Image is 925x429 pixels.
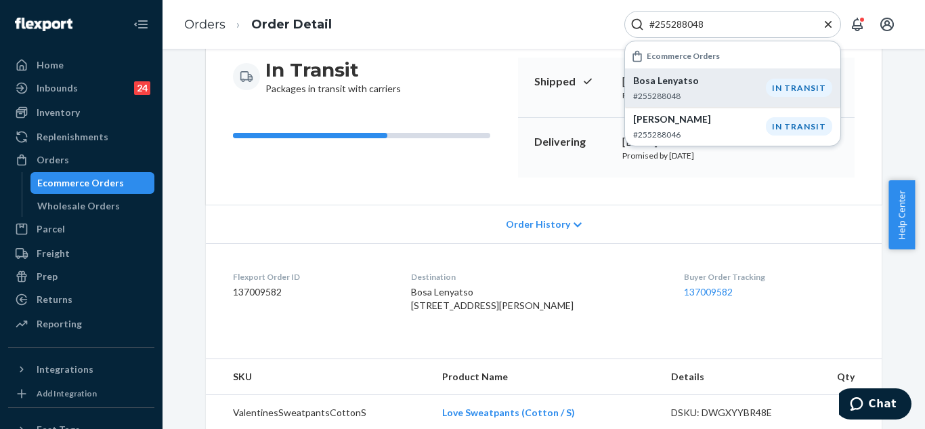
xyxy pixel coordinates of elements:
[8,54,154,76] a: Home
[633,74,766,87] p: Bosa Lenyatso
[633,113,766,126] p: [PERSON_NAME]
[809,359,882,395] th: Qty
[127,11,154,38] button: Close Navigation
[844,11,871,38] button: Open notifications
[874,11,901,38] button: Open account menu
[647,52,720,60] h6: Ecommerce Orders
[37,176,124,190] div: Ecommerce Orders
[37,153,69,167] div: Orders
[8,218,154,240] a: Parcel
[173,5,343,45] ol: breadcrumbs
[8,77,154,99] a: Inbounds24
[684,271,855,283] dt: Buyer Order Tracking
[684,286,733,298] a: 137009582
[37,388,97,399] div: Add Integration
[206,359,431,395] th: SKU
[8,126,154,148] a: Replenishments
[8,386,154,402] a: Add Integration
[37,58,64,72] div: Home
[37,222,65,236] div: Parcel
[30,172,155,194] a: Ecommerce Orders
[644,18,811,31] input: Search Input
[633,129,766,140] p: #255288046
[671,406,798,420] div: DSKU: DWGXYYBR48E
[265,58,401,96] div: Packages in transit with carriers
[411,286,574,311] span: Bosa Lenyatso [STREET_ADDRESS][PERSON_NAME]
[630,18,644,31] svg: Search Icon
[8,289,154,310] a: Returns
[37,363,93,376] div: Integrations
[233,285,389,299] dd: 137009582
[15,18,72,31] img: Flexport logo
[633,90,766,102] p: #255288048
[431,359,660,395] th: Product Name
[411,271,663,283] dt: Destination
[30,195,155,217] a: Wholesale Orders
[622,150,750,161] p: Promised by [DATE]
[506,218,570,231] span: Order History
[37,130,108,144] div: Replenishments
[37,270,58,283] div: Prep
[766,79,832,97] div: IN TRANSIT
[251,17,332,32] a: Order Detail
[8,266,154,287] a: Prep
[37,247,70,260] div: Freight
[8,313,154,335] a: Reporting
[534,74,611,89] p: Shipped
[8,359,154,380] button: Integrations
[622,89,750,101] p: Promised by [DATE]
[766,117,832,136] div: IN TRANSIT
[622,134,750,150] div: [DATE]
[8,243,154,264] a: Freight
[622,74,750,89] div: [DATE]
[184,17,225,32] a: Orders
[660,359,809,395] th: Details
[8,149,154,171] a: Orders
[839,388,911,422] iframe: Opens a widget where you can chat to one of our agents
[534,134,611,150] p: Delivering
[821,18,835,32] button: Close Search
[37,317,82,331] div: Reporting
[442,407,575,418] a: Love Sweatpants (Cotton / S)
[37,199,120,213] div: Wholesale Orders
[888,180,915,249] button: Help Center
[37,106,80,119] div: Inventory
[134,81,150,95] div: 24
[265,58,401,82] h3: In Transit
[8,102,154,123] a: Inventory
[37,293,72,306] div: Returns
[233,271,389,283] dt: Flexport Order ID
[37,81,78,95] div: Inbounds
